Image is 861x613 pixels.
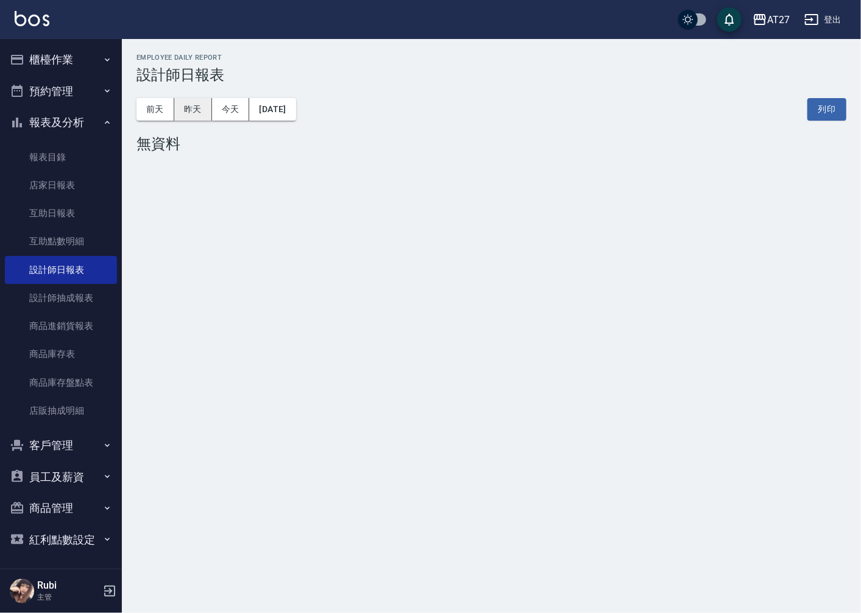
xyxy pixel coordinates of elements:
button: 商品管理 [5,492,117,524]
button: 前天 [136,98,174,121]
button: 預約管理 [5,76,117,107]
button: 櫃檯作業 [5,44,117,76]
button: 列印 [807,98,846,121]
button: 員工及薪資 [5,461,117,493]
a: 店家日報表 [5,171,117,199]
img: Person [10,579,34,603]
button: 昨天 [174,98,212,121]
a: 設計師日報表 [5,256,117,284]
a: 商品庫存表 [5,340,117,368]
a: 商品進銷貨報表 [5,312,117,340]
button: 紅利點數設定 [5,524,117,556]
button: 報表及分析 [5,107,117,138]
p: 主管 [37,592,99,603]
h3: 設計師日報表 [136,66,846,83]
div: AT27 [767,12,790,27]
a: 商品庫存盤點表 [5,369,117,397]
div: 無資料 [136,135,846,152]
button: 客戶管理 [5,430,117,461]
a: 設計師抽成報表 [5,284,117,312]
button: 今天 [212,98,250,121]
a: 互助日報表 [5,199,117,227]
button: save [717,7,742,32]
button: [DATE] [249,98,296,121]
a: 報表目錄 [5,143,117,171]
h2: Employee Daily Report [136,54,846,62]
a: 互助點數明細 [5,227,117,255]
a: 店販抽成明細 [5,397,117,425]
button: AT27 [748,7,795,32]
h5: Rubi [37,579,99,592]
button: 登出 [799,9,846,31]
img: Logo [15,11,49,26]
